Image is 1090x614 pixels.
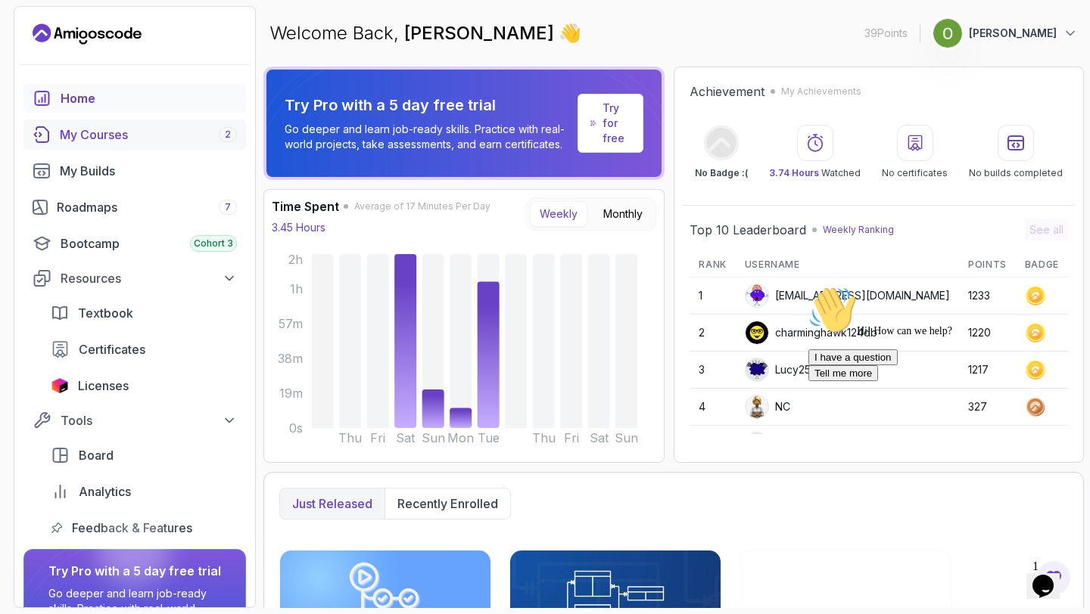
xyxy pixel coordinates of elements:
[564,430,579,445] tspan: Fri
[51,378,69,393] img: jetbrains icon
[272,220,325,235] p: 3.45 Hours
[42,440,246,470] a: board
[933,19,962,48] img: user profile image
[746,358,768,381] img: default monster avatar
[78,304,133,322] span: Textbook
[42,476,246,507] a: analytics
[603,101,631,146] a: Try for free
[959,253,1016,278] th: Points
[745,395,790,419] div: NC
[823,224,894,236] p: Weekly Ranking
[769,167,861,179] p: Watched
[272,197,339,216] h3: Time Spent
[933,18,1078,48] button: user profile image[PERSON_NAME]
[690,253,735,278] th: Rank
[690,352,735,389] td: 3
[1025,219,1068,240] button: See all
[23,192,246,222] a: roadmaps
[397,495,498,513] p: Recently enrolled
[690,315,735,352] td: 2
[385,488,510,519] button: Recently enrolled
[23,265,246,292] button: Resources
[959,278,1016,315] td: 1233
[79,446,114,464] span: Board
[404,22,559,44] span: [PERSON_NAME]
[33,22,142,46] a: Landing page
[60,126,237,144] div: My Courses
[690,426,735,463] td: 5
[288,252,303,267] tspan: 2h
[745,321,877,345] div: charminghawk124db
[269,21,581,45] p: Welcome Back,
[590,430,609,445] tspan: Sat
[6,70,95,85] button: I have a question
[42,298,246,328] a: textbook
[745,284,950,308] div: [EMAIL_ADDRESS][DOMAIN_NAME]
[23,407,246,434] button: Tools
[447,430,474,445] tspan: Mon
[6,6,279,101] div: 👋Hi! How can we help?I have a questionTell me more
[370,430,385,445] tspan: Fri
[746,284,768,307] img: default monster avatar
[354,200,490,212] span: Average of 17 Minutes Per Day
[422,430,445,445] tspan: Sun
[556,17,587,49] span: 👋
[194,237,233,250] span: Cohort 3
[289,420,303,436] tspan: 0s
[478,430,500,445] tspan: Tue
[279,316,303,331] tspan: 57m
[23,83,246,113] a: home
[532,430,556,445] tspan: Thu
[695,167,748,179] p: No Badge :(
[23,228,246,259] a: bootcamp
[530,201,587,227] button: Weekly
[745,432,860,456] div: [PERSON_NAME]
[736,253,959,278] th: Username
[6,85,76,101] button: Tell me more
[396,430,416,445] tspan: Sat
[864,26,908,41] p: 39 Points
[290,281,303,296] tspan: 1h
[6,45,150,57] span: Hi! How can we help?
[781,85,861,98] p: My Achievements
[578,94,643,153] a: Try for free
[746,433,768,455] img: default monster avatar
[61,411,237,429] div: Tools
[42,371,246,401] a: licenses
[61,89,237,107] div: Home
[969,26,1057,41] p: [PERSON_NAME]
[690,221,806,239] h2: Top 10 Leaderboard
[42,334,246,364] a: certificates
[23,119,246,150] a: courses
[338,430,362,445] tspan: Thu
[79,340,145,358] span: Certificates
[280,488,385,519] button: Just released
[1026,554,1075,599] iframe: chat widget
[61,234,237,253] div: Bootcamp
[42,513,246,543] a: feedback
[1016,253,1068,278] th: Badge
[292,495,372,513] p: Just released
[60,162,237,180] div: My Builds
[72,519,192,537] span: Feedback & Features
[690,278,735,315] td: 1
[882,167,948,179] p: No certificates
[79,482,131,501] span: Analytics
[57,198,237,216] div: Roadmaps
[690,389,735,426] td: 4
[802,280,1075,546] iframe: chat widget
[615,430,638,445] tspan: Sun
[745,358,831,382] div: Lucy25648
[690,82,765,101] h2: Achievement
[279,386,303,401] tspan: 19m
[285,95,571,116] p: Try Pro with a 5 day free trial
[769,167,819,178] span: 3.74 Hours
[278,351,303,366] tspan: 38m
[225,129,231,141] span: 2
[746,395,768,418] img: user profile image
[61,269,237,287] div: Resources
[23,156,246,186] a: builds
[78,377,129,395] span: Licenses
